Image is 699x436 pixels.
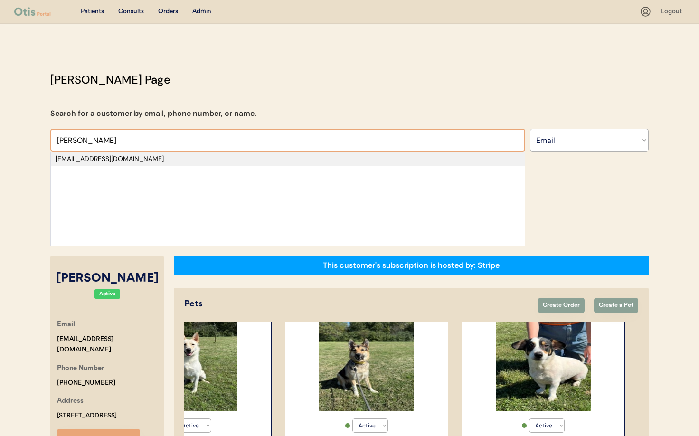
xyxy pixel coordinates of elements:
[57,334,164,356] div: [EMAIL_ADDRESS][DOMAIN_NAME]
[184,298,529,311] div: Pets
[319,322,414,411] img: IMG_0787.jpeg
[158,7,178,17] div: Orders
[661,7,685,17] div: Logout
[118,7,144,17] div: Consults
[50,108,256,119] div: Search for a customer by email, phone number, or name.
[50,129,525,152] input: Search by email
[57,363,104,375] div: Phone Number
[496,322,591,411] img: IMG_0817-7a77d579-6b9f-4d9a-a47a-fbf2dc9fa8de.jpeg
[81,7,104,17] div: Patients
[142,322,237,411] img: IMG_0797.jpeg
[57,378,115,389] div: [PHONE_NUMBER]
[594,298,638,313] button: Create a Pet
[323,260,500,271] div: This customer's subscription is hosted by: Stripe
[538,298,585,313] button: Create Order
[57,396,84,408] div: Address
[57,319,75,331] div: Email
[50,270,164,288] div: [PERSON_NAME]
[57,410,117,421] div: [STREET_ADDRESS]
[50,71,170,88] div: [PERSON_NAME] Page
[192,8,211,15] u: Admin
[56,154,520,164] div: [EMAIL_ADDRESS][DOMAIN_NAME]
